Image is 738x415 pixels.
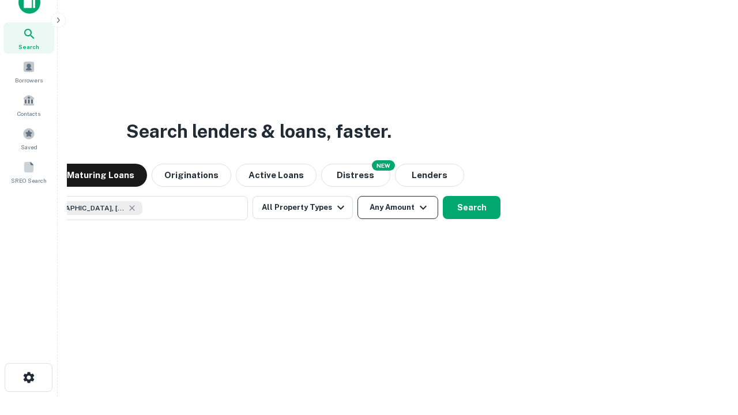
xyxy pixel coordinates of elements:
[15,76,43,85] span: Borrowers
[357,196,438,219] button: Any Amount
[372,160,395,171] div: NEW
[236,164,317,187] button: Active Loans
[3,22,54,54] a: Search
[18,42,39,51] span: Search
[3,156,54,187] a: SREO Search
[17,109,40,118] span: Contacts
[39,203,125,213] span: [GEOGRAPHIC_DATA], [GEOGRAPHIC_DATA], [GEOGRAPHIC_DATA]
[3,56,54,87] a: Borrowers
[17,196,248,220] button: [GEOGRAPHIC_DATA], [GEOGRAPHIC_DATA], [GEOGRAPHIC_DATA]
[3,123,54,154] a: Saved
[11,176,47,185] span: SREO Search
[680,323,738,378] iframe: Chat Widget
[443,196,500,219] button: Search
[321,164,390,187] button: Search distressed loans with lien and other non-mortgage details.
[253,196,353,219] button: All Property Types
[126,118,391,145] h3: Search lenders & loans, faster.
[54,164,147,187] button: Maturing Loans
[21,142,37,152] span: Saved
[395,164,464,187] button: Lenders
[3,89,54,120] a: Contacts
[152,164,231,187] button: Originations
